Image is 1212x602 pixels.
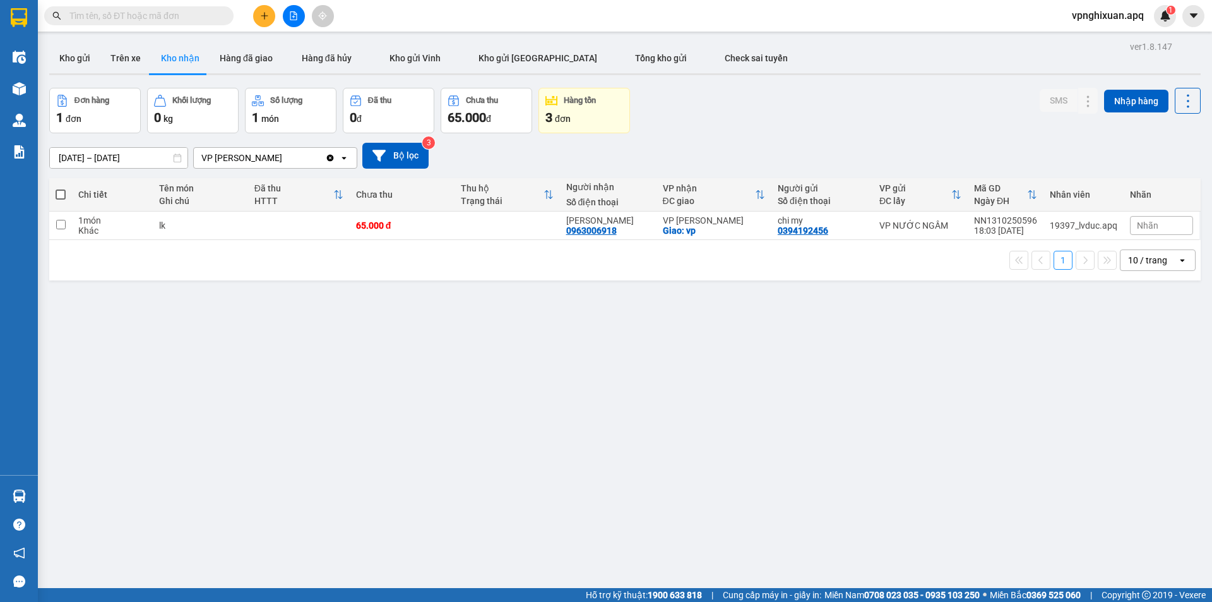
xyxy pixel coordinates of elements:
div: Nhãn [1130,190,1193,200]
img: solution-icon [13,145,26,159]
div: 18:03 [DATE] [974,226,1037,236]
div: VP NƯỚC NGẦM [879,220,961,231]
sup: 1 [1167,6,1175,15]
span: search [52,11,61,20]
div: 10 / trang [1128,254,1167,267]
img: icon-new-feature [1160,10,1171,21]
span: caret-down [1188,10,1199,21]
div: Số điện thoại [778,196,867,206]
span: | [711,588,713,602]
div: Chưa thu [466,96,498,105]
img: warehouse-icon [13,490,26,503]
div: ĐC giao [663,196,755,206]
button: Kho nhận [151,43,210,73]
div: Đơn hàng [74,96,109,105]
button: Số lượng1món [245,88,336,133]
div: ĐC lấy [879,196,951,206]
button: Hàng đã giao [210,43,283,73]
span: ⚪️ [983,593,987,598]
span: Cung cấp máy in - giấy in: [723,588,821,602]
span: Hàng đã hủy [302,53,352,63]
span: Miền Bắc [990,588,1081,602]
div: Hàng tồn [564,96,596,105]
span: question-circle [13,519,25,531]
div: Số điện thoại [566,197,650,207]
button: plus [253,5,275,27]
img: warehouse-icon [13,114,26,127]
span: plus [260,11,269,20]
strong: 0369 525 060 [1026,590,1081,600]
span: đ [486,114,491,124]
span: | [1090,588,1092,602]
button: Kho gửi [49,43,100,73]
span: 65.000 [448,110,486,125]
div: VP [PERSON_NAME] [663,215,765,226]
div: 0394192456 [778,226,828,236]
button: SMS [1040,89,1078,112]
div: ver 1.8.147 [1130,40,1172,54]
span: món [261,114,279,124]
input: Select a date range. [50,148,187,168]
button: Trên xe [100,43,151,73]
svg: Clear value [325,153,335,163]
div: Người gửi [778,183,867,193]
span: 1 [1168,6,1173,15]
span: 3 [545,110,552,125]
span: notification [13,547,25,559]
button: Đã thu0đ [343,88,434,133]
strong: 1900 633 818 [648,590,702,600]
button: Hàng tồn3đơn [538,88,630,133]
div: Giao: vp [663,226,765,236]
div: Ngày ĐH [974,196,1027,206]
div: Tên món [159,183,241,193]
button: Đơn hàng1đơn [49,88,141,133]
span: copyright [1142,591,1151,599]
div: HTTT [254,196,333,206]
span: kg [163,114,173,124]
strong: 0708 023 035 - 0935 103 250 [864,590,980,600]
div: Chi tiết [78,190,146,200]
button: Chưa thu65.000đ [441,88,532,133]
div: Ghi chú [159,196,241,206]
th: Toggle SortBy [248,178,350,212]
div: Khối lượng [172,96,211,105]
svg: open [1177,255,1187,265]
span: Hỗ trợ kỹ thuật: [586,588,702,602]
span: Nhãn [1137,220,1158,231]
span: đơn [66,114,81,124]
span: aim [318,11,327,20]
div: Đã thu [254,183,333,193]
span: Tổng kho gửi [635,53,687,63]
button: Khối lượng0kg [147,88,239,133]
span: Miền Nam [824,588,980,602]
span: Kho gửi [GEOGRAPHIC_DATA] [478,53,597,63]
button: Bộ lọc [362,143,429,169]
div: 1 món [78,215,146,226]
sup: 3 [422,136,435,149]
div: NN1310250596 [974,215,1037,226]
button: Nhập hàng [1104,90,1168,112]
div: Trạng thái [461,196,543,206]
div: chung lương [566,215,650,226]
span: đơn [555,114,571,124]
span: Kho gửi Vinh [389,53,441,63]
input: Selected VP Nghi Xuân. [283,152,285,164]
span: 1 [56,110,63,125]
div: VP [PERSON_NAME] [201,152,282,164]
div: Thu hộ [461,183,543,193]
th: Toggle SortBy [873,178,968,212]
div: Nhân viên [1050,190,1117,200]
div: lk [159,220,241,231]
th: Toggle SortBy [656,178,771,212]
img: warehouse-icon [13,82,26,95]
div: chi my [778,215,867,226]
button: file-add [283,5,305,27]
span: 1 [252,110,259,125]
img: logo-vxr [11,8,27,27]
span: đ [357,114,362,124]
input: Tìm tên, số ĐT hoặc mã đơn [69,9,218,23]
div: VP gửi [879,183,951,193]
span: vpnghixuan.apq [1062,8,1154,23]
th: Toggle SortBy [454,178,559,212]
div: Chưa thu [356,190,448,200]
